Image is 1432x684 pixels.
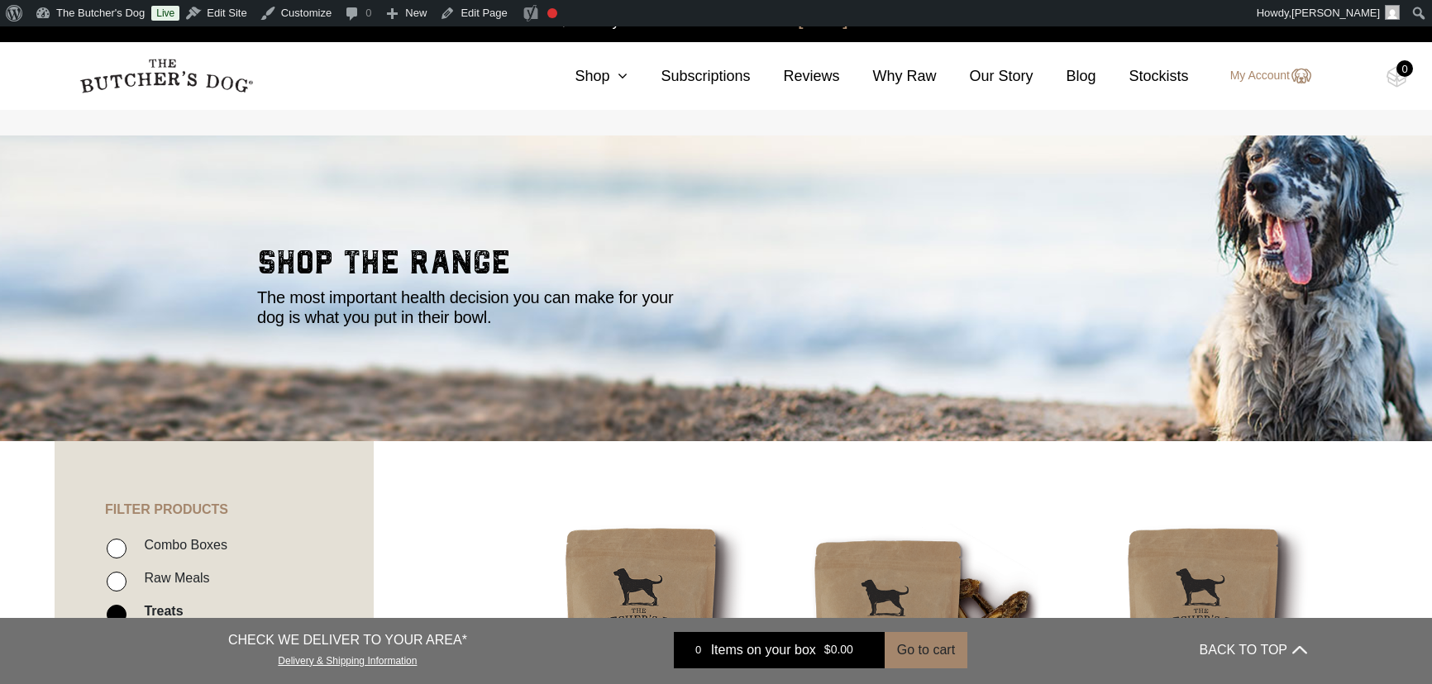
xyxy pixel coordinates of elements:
p: The most important health decision you can make for your dog is what you put in their bowl. [257,287,695,327]
h2: shop the range [257,246,1175,287]
a: Subscriptions [628,65,750,88]
a: Stockists [1096,65,1189,88]
a: Delivery & Shipping Information [278,651,417,667]
a: Our Story [937,65,1033,88]
span: Items on your box [711,640,816,660]
a: Why Raw [840,65,937,88]
a: 0 Items on your box $0.00 [674,632,885,668]
label: Treats [136,600,183,622]
a: Live [151,6,179,21]
a: My Account [1214,66,1311,86]
label: Combo Boxes [136,534,227,556]
a: Reviews [750,65,839,88]
button: Go to cart [885,632,967,668]
span: [PERSON_NAME] [1291,7,1380,19]
a: close [1404,10,1415,30]
div: 0 [1396,60,1413,77]
a: Blog [1033,65,1096,88]
bdi: 0.00 [824,644,853,657]
div: Focus keyphrase not set [547,8,557,18]
span: $ [824,644,831,657]
button: BACK TO TOP [1200,630,1307,670]
img: TBD_Cart-Empty.png [1387,66,1407,88]
label: Raw Meals [136,567,209,589]
div: 0 [686,642,711,658]
p: CHECK WE DELIVER TO YOUR AREA* [228,630,467,650]
h4: FILTER PRODUCTS [55,441,374,517]
a: Shop [542,65,628,88]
